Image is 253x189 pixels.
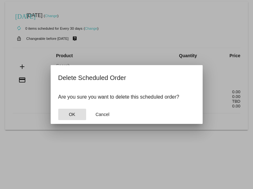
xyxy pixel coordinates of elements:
[96,112,110,117] span: Cancel
[69,112,75,117] span: OK
[89,109,117,120] button: Close dialog
[58,73,195,83] h2: Delete Scheduled Order
[58,94,195,100] p: Are you sure you want to delete this scheduled order?
[58,109,86,120] button: Close dialog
